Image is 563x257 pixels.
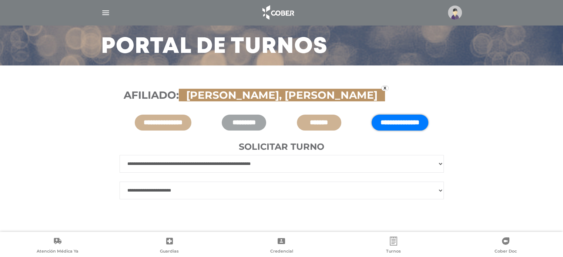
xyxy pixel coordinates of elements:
[386,248,401,255] span: Turnos
[101,37,328,57] h3: Portal de turnos
[160,248,179,255] span: Guardias
[225,237,338,256] a: Credencial
[448,6,462,20] img: profile-placeholder.svg
[120,142,444,152] h4: Solicitar turno
[495,248,517,255] span: Cober Doc
[182,89,381,101] span: [PERSON_NAME], [PERSON_NAME]
[101,8,110,17] img: Cober_menu-lines-white.svg
[124,89,440,102] h3: Afiliado:
[338,237,450,256] a: Turnos
[270,248,293,255] span: Credencial
[258,4,297,21] img: logo_cober_home-white.png
[37,248,78,255] span: Atención Médica Ya
[449,237,562,256] a: Cober Doc
[114,237,226,256] a: Guardias
[381,85,389,91] a: x
[1,237,114,256] a: Atención Médica Ya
